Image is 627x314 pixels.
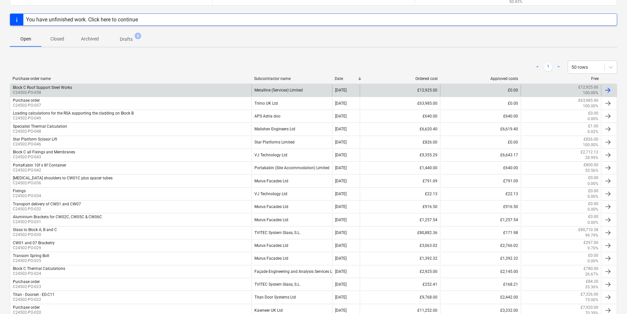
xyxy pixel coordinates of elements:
[13,76,249,81] div: Purchase order name
[13,284,41,290] p: C24502-PO-023
[534,63,541,71] a: Previous page
[251,266,332,277] div: Façade Engineering and Analysis Services Limited
[13,258,49,264] p: C24502-PO-025
[335,230,347,235] div: [DATE]
[584,240,598,246] p: £297.00
[443,76,518,81] div: Approved costs
[13,241,55,245] div: CW01 and 07 Bracketry
[360,137,440,148] div: £826.00
[578,227,598,233] p: £80,710.38
[440,123,520,135] div: £6,619.40
[335,243,347,248] div: [DATE]
[588,246,598,251] p: 9.70%
[360,266,440,277] div: £2,925.00
[13,98,40,103] div: Purchase order
[251,201,332,212] div: Murus Facades Ltd
[13,142,57,147] p: C24502-PO-046
[13,202,81,206] div: Transport delivery of CW01 and CW07
[135,33,141,39] span: 6
[588,253,598,258] p: £0.00
[360,188,440,199] div: £22.13
[440,292,520,303] div: £2,442.00
[581,149,598,155] p: £2,712.12
[585,272,598,277] p: 26.67%
[440,111,520,122] div: £640.00
[251,123,332,135] div: Malishev Engineers Ltd
[13,85,72,90] div: Block C Roof Support Steel Works
[13,219,102,225] p: C24502-PO-031
[360,253,440,264] div: £1,392.32
[544,63,552,71] a: Page 1 is your current page
[581,292,598,297] p: £7,326.00
[581,305,598,310] p: £7,920.00
[13,227,57,232] div: Glass to Block A, B and C
[440,98,520,109] div: £0.00
[588,194,598,199] p: 0.00%
[13,253,49,258] div: Transom Spring Bolt
[13,180,113,186] p: C24502-PO-036
[578,85,598,90] p: £12,925.00
[254,76,329,81] div: Subcontractor name
[251,162,332,173] div: Portakabin (Site Accommodation) Limited
[588,201,598,207] p: £0.00
[588,111,598,116] p: £0.00
[584,162,598,168] p: £800.00
[13,90,72,95] p: C24502-PO-058
[440,214,520,225] div: £1,257.54
[251,227,332,238] div: TVITEC System Glass, S.L.
[440,188,520,199] div: £22.13
[13,154,75,160] p: C24502-PO-043
[588,258,598,264] p: 0.00%
[594,282,627,314] div: Chat Widget
[588,129,598,135] p: 0.02%
[251,240,332,251] div: Murus Facades Ltd
[13,305,40,310] div: Purchase order
[251,85,332,96] div: Metalline (Services) Limited
[335,282,347,287] div: [DATE]
[360,227,440,238] div: £80,882.36
[585,297,598,303] p: 75.00%
[360,111,440,122] div: £640.00
[362,76,438,81] div: Ordered cost
[13,116,134,121] p: C24502-PO-049
[13,245,55,251] p: C24502-PO-029
[335,88,347,92] div: [DATE]
[13,206,81,212] p: C24502-PO-032
[588,188,598,194] p: £0.00
[586,279,598,284] p: £84.20
[13,103,41,108] p: C24502-PO-057
[588,181,598,187] p: 0.00%
[584,137,598,142] p: £826.00
[360,98,440,109] div: £63,985.00
[440,162,520,173] div: £640.00
[13,297,55,302] p: C24502-PO-022
[583,142,598,148] p: 100.00%
[588,214,598,220] p: £0.00
[251,214,332,225] div: Murus Facades Ltd
[13,189,26,193] div: Fixings
[585,233,598,238] p: 99.79%
[13,129,67,134] p: C24502-PO-048
[251,279,332,290] div: TVITEC System Glass, S.L.
[588,220,598,225] p: 0.00%
[360,240,440,251] div: £3,063.02
[335,166,347,170] div: [DATE]
[335,256,347,261] div: [DATE]
[583,103,598,109] p: 100.00%
[13,271,65,276] p: C24502-PO-024
[440,240,520,251] div: £2,766.02
[585,155,598,161] p: 28.99%
[251,175,332,186] div: Murus Facades Ltd
[13,279,40,284] div: Purchase order
[120,36,133,43] p: Drafts
[555,63,562,71] a: Next page
[13,292,55,297] div: Titan - Doorset - ED.C11
[360,292,440,303] div: £9,768.00
[13,124,67,129] div: Specialist Thermal Calculation
[588,175,598,181] p: £0.00
[585,284,598,290] p: 33.36%
[335,140,347,144] div: [DATE]
[26,16,138,23] div: You have unfinished work. Click here to continue
[523,76,599,81] div: Free
[585,168,598,173] p: 55.56%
